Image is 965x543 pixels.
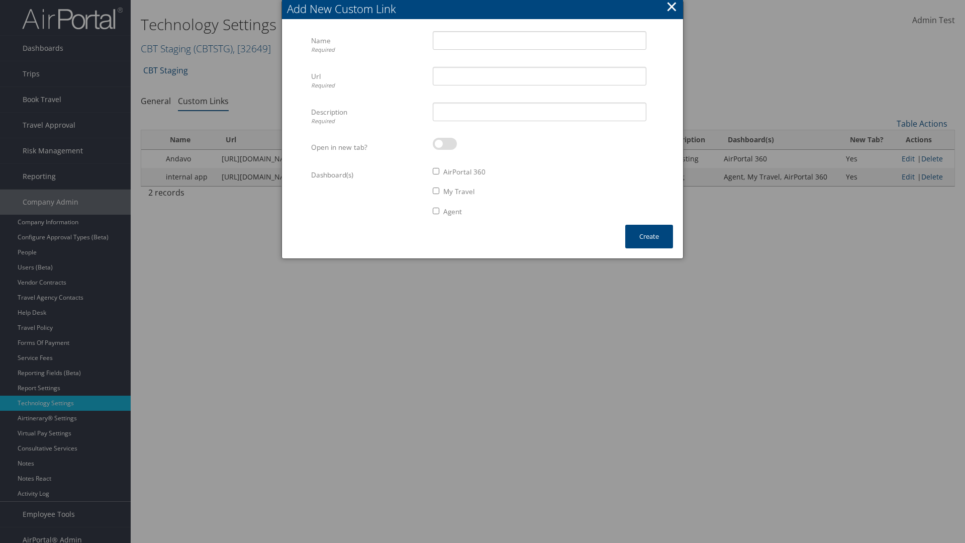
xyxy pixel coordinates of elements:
[443,167,486,177] label: AirPortal 360
[443,207,462,217] label: Agent
[287,1,683,17] div: Add New Custom Link
[311,46,425,54] div: Required
[311,138,425,157] label: Open in new tab?
[311,31,425,59] label: Name
[311,67,425,95] label: Url
[311,103,425,130] label: Description
[625,225,673,248] button: Create
[443,187,474,197] label: My Travel
[311,165,425,185] label: Dashboard(s)
[311,81,425,90] div: Required
[311,117,425,126] div: Required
